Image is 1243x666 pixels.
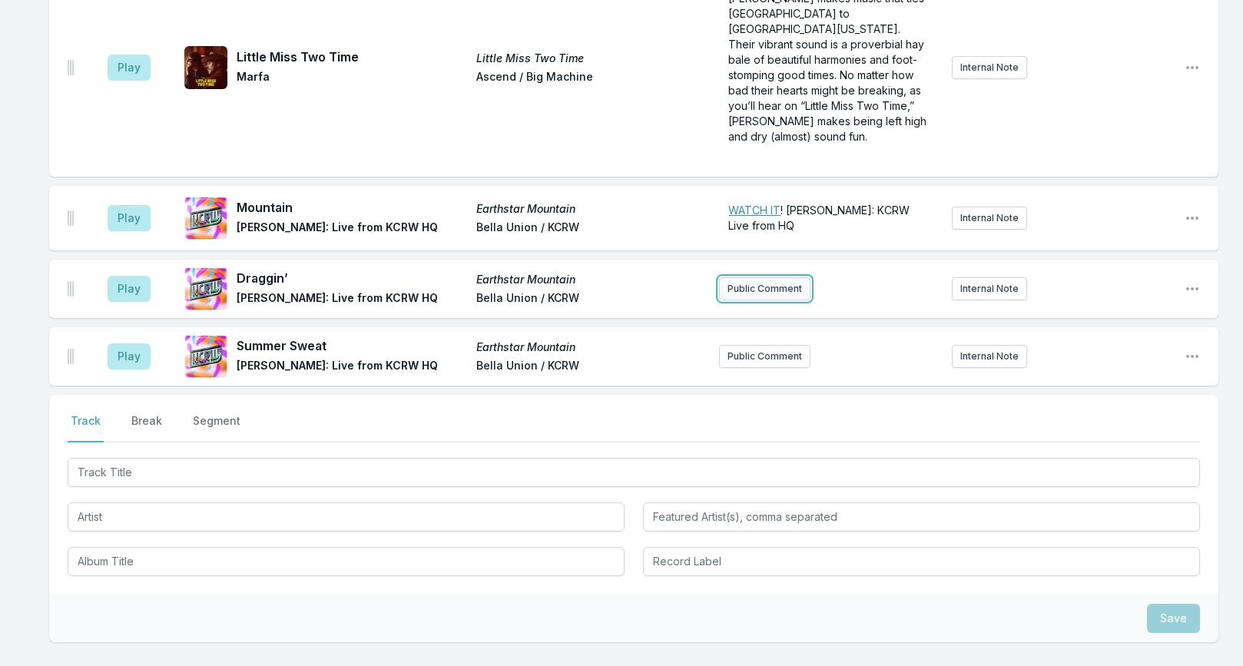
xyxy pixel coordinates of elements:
button: Public Comment [719,277,810,300]
span: Mountain [237,198,467,217]
button: Break [128,413,165,442]
button: Internal Note [952,207,1027,230]
img: Drag Handle [68,60,74,75]
span: [PERSON_NAME]: Live from KCRW HQ [237,290,467,309]
input: Artist [68,502,625,532]
span: Ascend / Big Machine [476,69,707,88]
span: ! [PERSON_NAME]: KCRW Live from HQ [728,204,913,232]
span: Marfa [237,69,467,88]
span: Bella Union / KCRW [476,290,707,309]
input: Featured Artist(s), comma separated [643,502,1200,532]
span: [PERSON_NAME]: Live from KCRW HQ [237,220,467,238]
button: Internal Note [952,345,1027,368]
input: Track Title [68,458,1200,487]
span: Summer Sweat [237,336,467,355]
img: Earthstar Mountain [184,335,227,378]
button: Save [1147,604,1200,633]
button: Public Comment [719,345,810,368]
img: Drag Handle [68,281,74,297]
button: Open playlist item options [1185,60,1200,75]
span: Little Miss Two Time [237,48,467,66]
button: Play [108,55,151,81]
span: Draggin’ [237,269,467,287]
span: Bella Union / KCRW [476,220,707,238]
button: Track [68,413,104,442]
span: Earthstar Mountain [476,340,707,355]
button: Play [108,343,151,369]
button: Play [108,205,151,231]
span: Little Miss Two Time [476,51,707,66]
button: Open playlist item options [1185,281,1200,297]
button: Internal Note [952,277,1027,300]
img: Earthstar Mountain [184,267,227,310]
button: Play [108,276,151,302]
img: Little Miss Two Time [184,46,227,89]
span: Earthstar Mountain [476,272,707,287]
img: Drag Handle [68,210,74,226]
button: Internal Note [952,56,1027,79]
input: Record Label [643,547,1200,576]
input: Album Title [68,547,625,576]
img: Drag Handle [68,349,74,364]
a: WATCH IT [728,204,781,217]
button: Open playlist item options [1185,349,1200,364]
button: Open playlist item options [1185,210,1200,226]
span: Bella Union / KCRW [476,358,707,376]
button: Segment [190,413,244,442]
span: [PERSON_NAME]: Live from KCRW HQ [237,358,467,376]
span: Earthstar Mountain [476,201,707,217]
img: Earthstar Mountain [184,197,227,240]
